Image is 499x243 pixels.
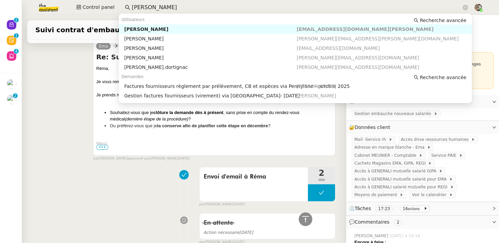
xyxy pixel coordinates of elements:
[420,74,466,81] span: Recherche avancée
[297,64,419,70] span: [PERSON_NAME][EMAIL_ADDRESS][DOMAIN_NAME]
[354,61,481,73] strong: ⚠️ Toujours se connecter à l'adresse RH pour des échanges autres qu'avec [PERSON_NAME]
[354,191,400,198] span: Moyens de paiement
[346,121,499,134] div: 🔐Données client
[125,116,188,121] em: (dernière étape de la procédure)
[354,160,428,167] span: Cachets Magasins EMA, GIPA, REGI
[354,168,439,174] span: Accès à GENERALI mutuelle salarié GIPA
[14,18,19,22] nz-badge-sup: 2
[199,202,205,207] span: par
[124,64,297,70] div: [PERSON_NAME].dortignac
[96,65,332,72] div: Réma,
[178,156,189,162] span: [DATE]
[355,219,389,225] span: Commentaires
[110,123,332,129] li: Ou préférez-vous que je ?
[122,17,145,22] span: Utilisateurs
[297,55,419,60] span: [PERSON_NAME][EMAIL_ADDRESS][DOMAIN_NAME]
[204,230,240,235] span: Action nécessaire
[204,230,253,235] span: [DATE]
[122,74,144,79] span: Demandes
[14,33,19,38] nz-badge-sup: 1
[346,216,499,229] div: 💬Commentaires 2
[354,136,389,143] span: Mail -Service rh
[403,206,408,211] span: 16
[14,93,17,99] p: 2
[124,45,297,51] div: [PERSON_NAME]
[127,156,150,162] span: approuvé par
[96,145,108,150] span: •••
[354,110,434,117] span: Gestion embauche nouveaux salariés
[124,93,297,99] div: Gestion factures fournisseurs (virement) via [GEOGRAPHIC_DATA]- [DATE]
[124,83,297,89] div: Factures fournisseurs règlement par prélèvement, CB et espèces via Pennylane - octobre 2025
[297,93,336,98] span: [PERSON_NAME]
[93,156,189,162] small: [PERSON_NAME] [PERSON_NAME]
[349,124,393,131] span: 🔐
[394,219,402,226] nz-tag: 2
[233,202,244,207] span: [DATE]
[13,93,18,98] nz-badge-sup: 2
[96,43,111,49] a: Ema
[153,110,223,115] strong: clôture la demande dès à présent
[72,3,118,12] button: Control panel
[199,202,245,207] small: [PERSON_NAME]
[15,33,18,39] p: 1
[408,207,420,211] small: actions
[420,17,466,24] span: Recherche avancée
[308,177,335,183] span: min
[297,26,433,32] span: [EMAIL_ADDRESS][DOMAIN_NAME][PERSON_NAME]
[15,18,18,24] p: 2
[355,206,371,211] span: Tâches
[15,49,18,55] p: 4
[7,79,16,89] img: users%2FHIWaaSoTa5U8ssS5t403NQMyZZE3%2Favatar%2Fa4be050e-05fa-4f28-bbe7-e7e8e4788720
[401,136,472,143] span: Accés drive ressources humaines
[93,156,99,162] span: par
[308,169,335,177] span: 2
[82,3,114,11] span: Control panel
[110,109,332,123] li: Souhaitez-vous que je , sans prise en compte du rendez-vous médical ?
[354,233,390,239] span: [PERSON_NAME]
[390,233,422,239] span: [DATE] à 10:16
[354,152,419,159] span: Cabinet MEUNIER - Comptable
[96,92,332,98] div: Je prends note de ne pas relancer [PERSON_NAME].
[349,206,433,211] span: ⏲️
[204,220,233,226] span: En attente
[124,55,297,61] div: [PERSON_NAME]
[354,184,450,190] span: Accès à GENERALI salarié mutuelle pour REGI
[412,191,449,198] span: Voir le calendrier
[157,123,268,128] strong: la conserve afin de planifier cette étape en décembre
[204,172,304,182] span: Envoi d'email à Réma
[431,152,459,159] span: Service PAIE
[35,26,176,33] span: Suivi contrat d'embauche - [PERSON_NAME]
[355,125,390,130] span: Données client
[7,95,16,104] img: users%2FHIWaaSoTa5U8ssS5t403NQMyZZE3%2Favatar%2Fa4be050e-05fa-4f28-bbe7-e7e8e4788720
[349,219,405,225] span: 💬
[354,176,449,183] span: Accès à GENERALI mutuelle salarié pour EMA
[96,78,332,85] div: Je vous remercie pour votre retour.
[14,49,19,54] nz-badge-sup: 4
[297,83,336,89] span: [PERSON_NAME]
[132,3,461,12] input: Rechercher
[354,144,427,151] span: Adresse en marque blanche - Ema
[297,45,380,51] span: [EMAIL_ADDRESS][DOMAIN_NAME]
[124,26,297,32] div: [PERSON_NAME]
[124,36,297,42] div: [PERSON_NAME]
[96,140,332,147] div: Merci,
[475,4,482,11] img: 388bd129-7e3b-4cb1-84b4-92a3d763e9b7
[96,52,332,62] h4: Re: Suivi contrat d'embauche - [PERSON_NAME]
[375,205,393,212] nz-tag: 17:23
[297,36,459,41] span: [PERSON_NAME][EMAIL_ADDRESS][PERSON_NAME][DOMAIN_NAME]
[346,202,499,215] div: ⏲️Tâches 17:23 16actions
